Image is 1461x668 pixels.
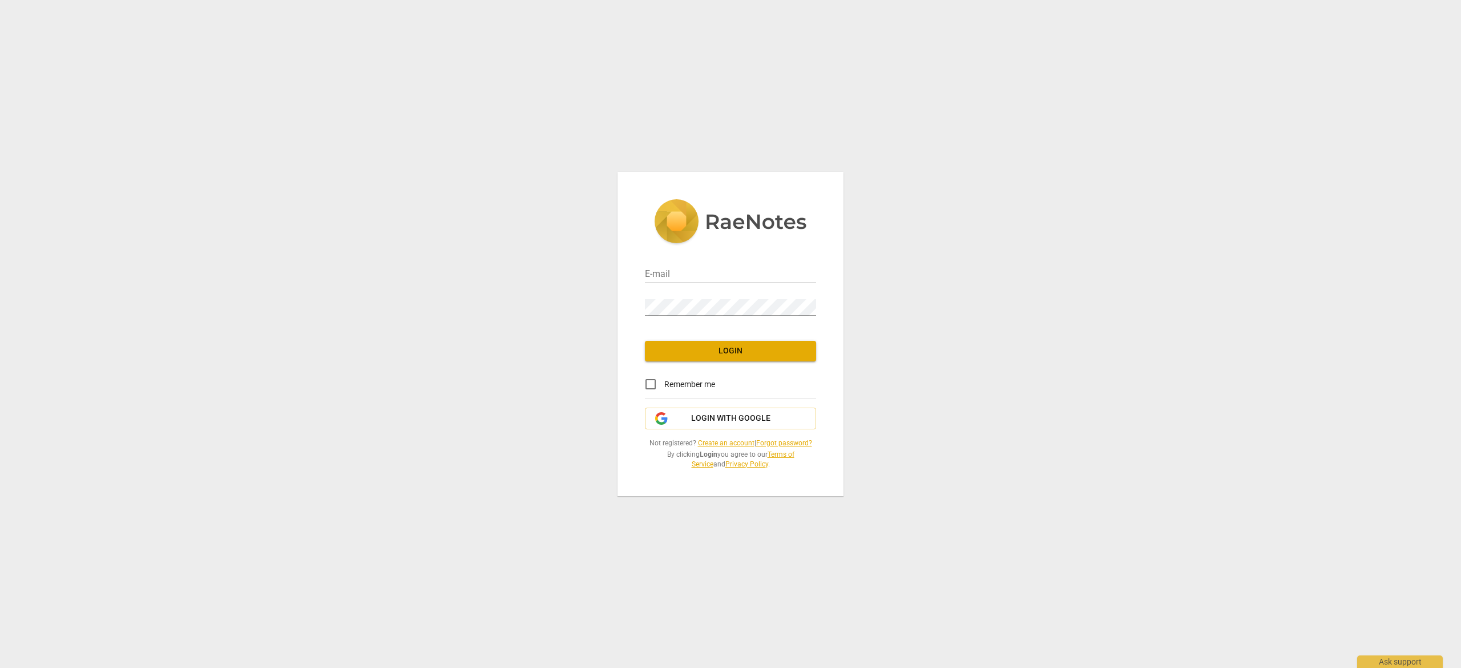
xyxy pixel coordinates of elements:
img: 5ac2273c67554f335776073100b6d88f.svg [654,199,807,246]
span: Remember me [664,379,715,391]
button: Login with Google [645,408,816,429]
span: Login with Google [691,413,770,424]
a: Create an account [698,439,754,447]
a: Privacy Policy [725,460,768,468]
a: Terms of Service [692,450,794,468]
div: Ask support [1357,655,1443,668]
span: Login [654,345,807,357]
span: By clicking you agree to our and . [645,450,816,469]
button: Login [645,341,816,361]
a: Forgot password? [756,439,812,447]
b: Login [700,450,717,458]
span: Not registered? | [645,438,816,448]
